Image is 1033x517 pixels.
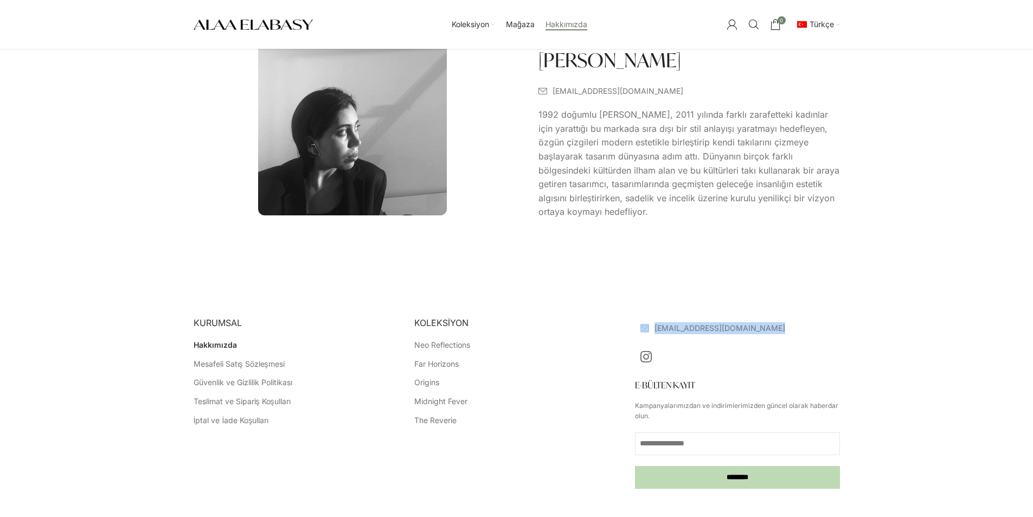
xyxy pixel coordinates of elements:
a: Neo Reflections [414,340,471,350]
a: Hakkımızda [546,14,587,35]
a: Mağaza [506,14,535,35]
a: Mesafeli Satış Sözleşmesi [194,359,286,369]
p: Kampanyalarımızdan ve indirimlerimizden güncel olarak haberdar olun. [635,400,839,421]
div: Ana yönlendirici [318,14,721,35]
a: Origins [414,377,440,388]
span: Türkçe [810,20,834,29]
h4: [PERSON_NAME] [538,47,681,74]
a: Güvenlik ve Gizlilik Politikası [194,377,293,388]
h5: KOLEKSİYON [414,317,619,329]
a: Instagram sosyal bağlantısı [635,345,657,370]
a: 0 [765,14,786,35]
span: Mağaza [506,20,535,30]
img: Türkçe [797,21,807,28]
a: İptal ve İade Koşulları [194,415,270,426]
a: Site logo [194,19,313,28]
div: İkincil navigasyon [789,14,845,35]
a: Teslimat ve Sipariş Koşulları [194,396,292,407]
a: Arama [743,14,765,35]
a: Liste öğesi bağlantısı [538,85,840,97]
span: Hakkımızda [546,20,587,30]
span: 0 [778,16,786,24]
input: E-posta adresi * [635,432,839,455]
h3: E-BÜLTEN KAYIT [635,381,839,390]
a: The Reverie [414,415,458,426]
a: Midnight Fever [414,396,469,407]
a: Liste öğesi bağlantısı [640,322,839,334]
p: 1992 doğumlu [PERSON_NAME], 2011 yılında farklı zarafetteki kadınlar için yarattığı bu markada sı... [538,108,840,219]
a: Far Horizons [414,359,460,369]
h5: KURUMSAL [194,317,398,329]
span: Koleksiyon [452,20,489,30]
a: tr_TRTürkçe [794,14,840,35]
a: Hakkımızda [194,340,238,350]
a: Koleksiyon [452,14,495,35]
